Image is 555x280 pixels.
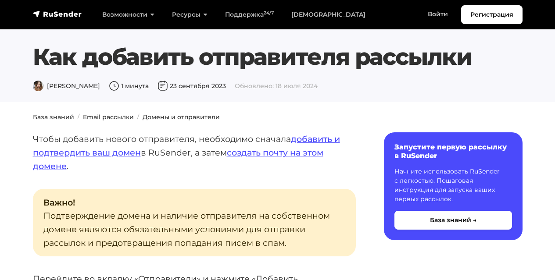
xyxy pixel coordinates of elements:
p: Начните использовать RuSender с легкостью. Пошаговая инструкция для запуска ваших первых рассылок. [394,167,512,204]
sup: 24/7 [264,10,274,16]
span: [PERSON_NAME] [33,82,100,90]
strong: Важно! [43,197,75,208]
img: Время чтения [109,81,119,91]
a: База знаний [33,113,74,121]
a: Запустите первую рассылку в RuSender Начните использовать RuSender с легкостью. Пошаговая инструк... [384,132,523,240]
p: Чтобы добавить нового отправителя, необходимо сначала в RuSender, а затем . [33,132,356,173]
a: создать почту на этом домене [33,147,323,171]
h1: Как добавить отправителя рассылки [33,43,523,71]
a: Войти [419,5,457,23]
span: 1 минута [109,82,149,90]
button: База знаний → [394,211,512,230]
span: Обновлено: 18 июля 2024 [235,82,318,90]
img: RuSender [33,10,82,18]
a: Email рассылки [83,113,134,121]
img: Дата публикации [158,81,168,91]
p: Подтверждение домена и наличие отправителя на собственном домене являются обязательными условиями... [33,189,356,257]
a: Поддержка24/7 [216,6,283,24]
h6: Запустите первую рассылку в RuSender [394,143,512,159]
a: Регистрация [461,5,523,24]
nav: breadcrumb [28,113,528,122]
a: [DEMOGRAPHIC_DATA] [283,6,374,24]
a: Домены и отправители [143,113,220,121]
span: 23 сентября 2023 [158,82,226,90]
a: Возможности [93,6,163,24]
a: Ресурсы [163,6,216,24]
